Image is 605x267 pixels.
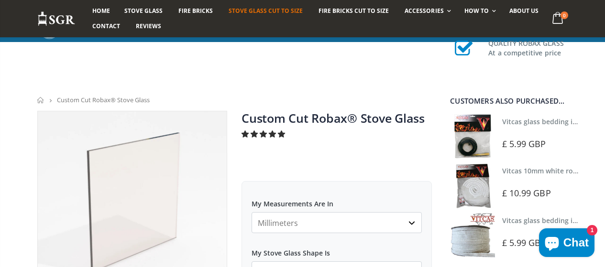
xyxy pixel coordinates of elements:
[85,19,127,34] a: Contact
[509,7,539,15] span: About us
[536,228,597,259] inbox-online-store-chat: Shopify online store chat
[252,240,422,257] label: My Stove Glass Shape Is
[405,7,443,15] span: Accessories
[85,3,117,19] a: Home
[502,3,546,19] a: About us
[178,7,213,15] span: Fire Bricks
[502,138,546,150] span: £ 5.99 GBP
[229,7,303,15] span: Stove Glass Cut To Size
[502,187,551,199] span: £ 10.99 GBP
[450,114,495,159] img: Vitcas stove glass bedding in tape
[311,3,396,19] a: Fire Bricks Cut To Size
[502,237,546,248] span: £ 5.99 GBP
[450,213,495,257] img: Vitcas stove glass bedding in tape
[129,19,168,34] a: Reviews
[252,191,422,208] label: My Measurements Are In
[136,22,161,30] span: Reviews
[57,96,150,104] span: Custom Cut Robax® Stove Glass
[548,10,568,28] a: 0
[92,7,110,15] span: Home
[117,3,170,19] a: Stove Glass
[397,3,455,19] a: Accessories
[319,7,389,15] span: Fire Bricks Cut To Size
[450,163,495,208] img: Vitcas white rope, glue and gloves kit 10mm
[450,97,582,105] div: Customers also purchased...
[464,7,489,15] span: How To
[37,97,44,103] a: Home
[242,129,287,139] span: 4.94 stars
[221,3,310,19] a: Stove Glass Cut To Size
[124,7,163,15] span: Stove Glass
[561,11,568,19] span: 0
[92,22,120,30] span: Contact
[171,3,220,19] a: Fire Bricks
[457,3,501,19] a: How To
[37,11,76,27] img: Stove Glass Replacement
[488,37,582,58] h3: QUALITY ROBAX GLASS At a competitive price
[242,110,425,126] a: Custom Cut Robax® Stove Glass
